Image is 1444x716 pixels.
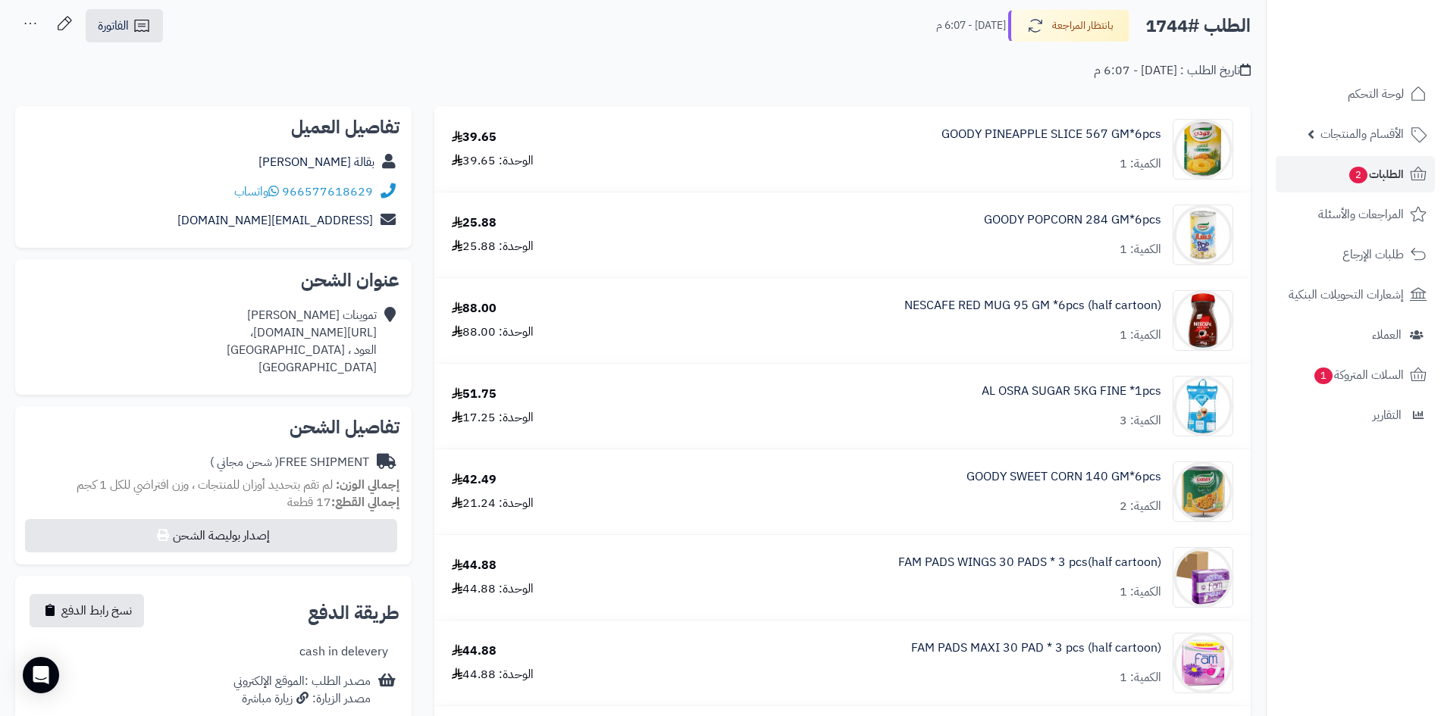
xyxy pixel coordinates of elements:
[27,271,399,289] h2: عنوان الشحن
[1373,405,1402,426] span: التقارير
[1173,461,1233,522] img: 1747451942-6281014000994_1-90x90.jpg
[936,18,1006,33] small: [DATE] - 6:07 م
[1289,284,1404,305] span: إشعارات التحويلات البنكية
[1276,397,1435,433] a: التقارير
[1320,124,1404,145] span: الأقسام والمنتجات
[904,297,1161,314] a: NESCAFE RED MUG 95 GM *6pcs (half cartoon)
[210,454,369,471] div: FREE SHIPMENT
[982,383,1161,400] a: AL OSRA SUGAR 5KG FINE *1pcs
[452,666,534,683] div: الوحدة: 44.88
[452,152,534,170] div: الوحدة: 39.65
[227,307,377,376] div: تموينات [PERSON_NAME] [URL][DOMAIN_NAME]، العود ، [GEOGRAPHIC_DATA] [GEOGRAPHIC_DATA]
[984,211,1161,229] a: GOODY POPCORN 284 GM*6pcs
[1145,11,1251,42] h2: الطلب #1744
[941,126,1161,143] a: GOODY PINEAPPLE SLICE 567 GM*6pcs
[336,476,399,494] strong: إجمالي الوزن:
[233,690,371,708] div: مصدر الزيارة: زيارة مباشرة
[25,519,397,552] button: إصدار بوليصة الشحن
[1276,277,1435,313] a: إشعارات التحويلات البنكية
[452,643,496,660] div: 44.88
[86,9,163,42] a: الفاتورة
[233,673,371,708] div: مصدر الطلب :الموقع الإلكتروني
[1341,31,1430,63] img: logo-2.png
[1276,196,1435,233] a: المراجعات والأسئلة
[1120,412,1161,430] div: الكمية: 3
[1318,204,1404,225] span: المراجعات والأسئلة
[452,409,534,427] div: الوحدة: 17.25
[1173,119,1233,180] img: 1747281134-614SO18vAeL._AC_SL1374-90x90.jpg
[1120,583,1161,601] div: الكمية: 1
[234,183,279,201] a: واتساب
[1313,364,1404,386] span: السلات المتروكة
[1120,327,1161,344] div: الكمية: 1
[452,214,496,232] div: 25.88
[1173,376,1233,436] img: 1747423766-61DT-v6BUhL._AC_SL1174-90x90.jpg
[452,129,496,146] div: 39.65
[1276,236,1435,273] a: طلبات الإرجاع
[1173,547,1233,608] img: 1747492862-EPhybLiI14l4Psz3e7Z15G1MaVqxuSoN-90x90.jpg
[1348,164,1404,185] span: الطلبات
[1008,10,1129,42] button: بانتظار المراجعة
[1120,498,1161,515] div: الكمية: 2
[1276,76,1435,112] a: لوحة التحكم
[452,471,496,489] div: 42.49
[452,386,496,403] div: 51.75
[966,468,1161,486] a: GOODY SWEET CORN 140 GM*6pcs
[308,604,399,622] h2: طريقة الدفع
[210,453,279,471] span: ( شحن مجاني )
[1173,290,1233,351] img: 1747421793-718PObT6ARL._AC_SL1500-90x90.jpg
[177,211,373,230] a: [EMAIL_ADDRESS][DOMAIN_NAME]
[61,602,132,620] span: نسخ رابط الدفع
[1173,633,1233,693] img: 1747493019-61c49e48-7bc7-4eeb-adb8-0174fe32-90x90.jpg
[1342,244,1404,265] span: طلبات الإرجاع
[452,580,534,598] div: الوحدة: 44.88
[331,493,399,511] strong: إجمالي القطع:
[1120,241,1161,258] div: الكمية: 1
[282,183,373,201] a: 966577618629
[911,639,1161,657] a: FAM PADS MAXI 30 PAD * 3 pcs (half cartoon)
[1120,155,1161,173] div: الكمية: 1
[1276,156,1435,192] a: الطلبات2
[452,495,534,512] div: الوحدة: 21.24
[452,238,534,255] div: الوحدة: 25.88
[27,118,399,136] h2: تفاصيل العميل
[258,153,374,171] a: بقالة [PERSON_NAME]
[1372,324,1402,345] span: العملاء
[452,300,496,317] div: 88.00
[1173,205,1233,265] img: 1747336256-A2Ibjygy4MAjprWH0g4y9hECV6kfJvIk-90x90.jpg
[30,594,144,627] button: نسخ رابط الدفع
[287,493,399,511] small: 17 قطعة
[1120,669,1161,686] div: الكمية: 1
[27,418,399,436] h2: تفاصيل الشحن
[1314,367,1333,385] span: 1
[299,643,388,661] div: cash in delevery
[77,476,333,494] span: لم تقم بتحديد أوزان للمنتجات ، وزن افتراضي للكل 1 كجم
[23,657,59,693] div: Open Intercom Messenger
[452,324,534,341] div: الوحدة: 88.00
[1276,317,1435,353] a: العملاء
[452,557,496,574] div: 44.88
[98,17,129,35] span: الفاتورة
[1094,62,1251,80] div: تاريخ الطلب : [DATE] - 6:07 م
[1348,167,1367,184] span: 2
[898,554,1161,571] a: FAM PADS WINGS 30 PADS * 3 pcs(half cartoon)
[1348,83,1404,105] span: لوحة التحكم
[1276,357,1435,393] a: السلات المتروكة1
